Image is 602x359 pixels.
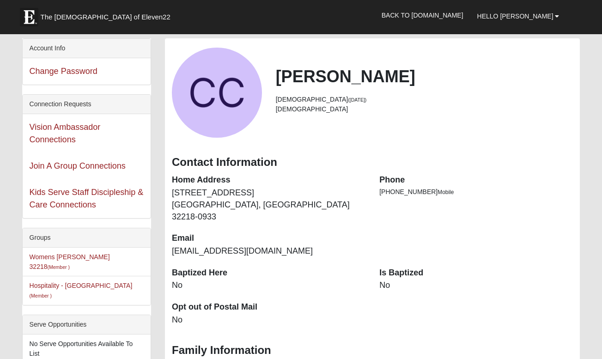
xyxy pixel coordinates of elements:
[172,156,573,169] h3: Contact Information
[172,187,365,223] dd: [STREET_ADDRESS] [GEOGRAPHIC_DATA], [GEOGRAPHIC_DATA] 32218-0933
[477,12,553,20] span: Hello [PERSON_NAME]
[30,122,101,144] a: Vision Ambassador Connections
[172,280,365,292] dd: No
[172,232,365,244] dt: Email
[348,97,366,103] small: ([DATE])
[172,267,365,279] dt: Baptized Here
[30,188,144,209] a: Kids Serve Staff Discipleship & Care Connections
[30,282,133,299] a: Hospitality - [GEOGRAPHIC_DATA](Member )
[172,174,365,186] dt: Home Address
[48,264,70,270] small: (Member )
[30,67,97,76] a: Change Password
[23,95,151,114] div: Connection Requests
[379,267,573,279] dt: Is Baptized
[379,174,573,186] dt: Phone
[23,39,151,58] div: Account Info
[20,8,38,26] img: Eleven22 logo
[375,4,470,27] a: Back to [DOMAIN_NAME]
[23,315,151,335] div: Serve Opportunities
[30,161,126,170] a: Join A Group Connections
[438,189,454,195] span: Mobile
[172,344,573,357] h3: Family Information
[172,301,365,313] dt: Opt out of Postal Mail
[15,3,200,26] a: The [DEMOGRAPHIC_DATA] of Eleven22
[470,5,566,28] a: Hello [PERSON_NAME]
[30,293,52,298] small: (Member )
[23,228,151,248] div: Groups
[379,280,573,292] dd: No
[172,314,365,326] dd: No
[276,67,573,86] h2: [PERSON_NAME]
[30,253,110,270] a: Womens [PERSON_NAME] 32218(Member )
[379,187,573,197] li: [PHONE_NUMBER]
[276,104,573,114] li: [DEMOGRAPHIC_DATA]
[172,245,365,257] dd: [EMAIL_ADDRESS][DOMAIN_NAME]
[276,95,573,104] li: [DEMOGRAPHIC_DATA]
[41,12,170,22] span: The [DEMOGRAPHIC_DATA] of Eleven22
[172,48,262,138] a: View Fullsize Photo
